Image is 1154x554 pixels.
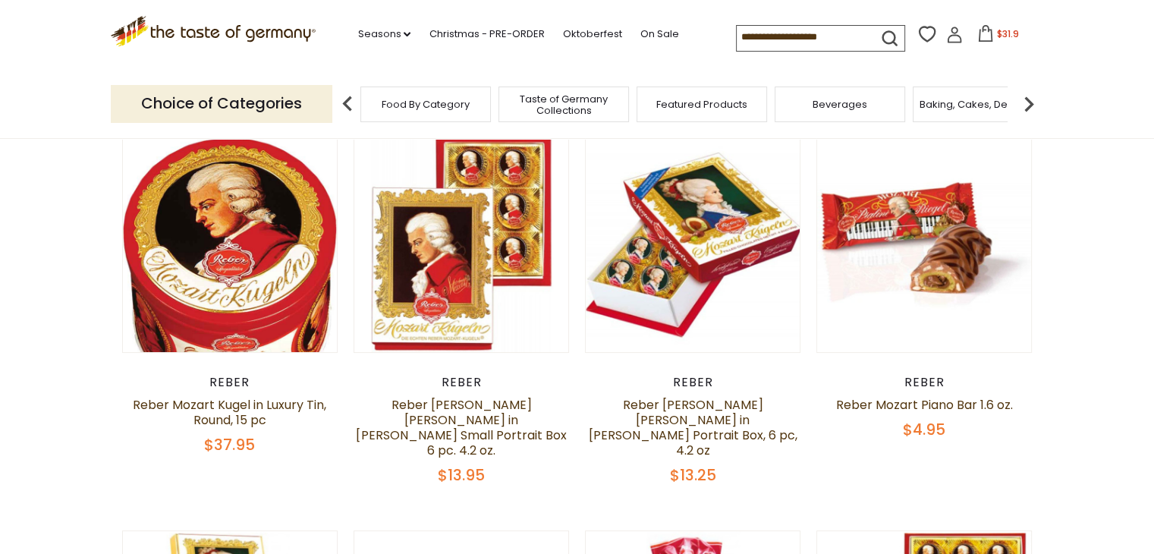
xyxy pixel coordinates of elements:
[966,25,1030,48] button: $31.9
[332,89,363,119] img: previous arrow
[382,99,470,110] a: Food By Category
[123,137,338,407] img: Reber
[816,375,1033,390] div: Reber
[586,137,800,352] img: Reber
[204,434,255,455] span: $37.95
[817,137,1032,352] img: Reber
[438,464,485,486] span: $13.95
[122,375,338,390] div: Reber
[133,396,326,429] a: Reber Mozart Kugel in Luxury Tin, Round, 15 pc
[585,375,801,390] div: Reber
[503,93,624,116] a: Taste of Germany Collections
[920,99,1037,110] a: Baking, Cakes, Desserts
[354,375,570,390] div: Reber
[670,464,716,486] span: $13.25
[562,26,621,42] a: Oktoberfest
[656,99,747,110] a: Featured Products
[640,26,678,42] a: On Sale
[429,26,544,42] a: Christmas - PRE-ORDER
[354,137,569,352] img: Reber
[836,396,1013,414] a: Reber Mozart Piano Bar 1.6 oz.
[813,99,867,110] a: Beverages
[997,27,1019,40] span: $31.9
[357,26,410,42] a: Seasons
[111,85,332,122] p: Choice of Categories
[903,419,945,440] span: $4.95
[1014,89,1044,119] img: next arrow
[589,396,797,459] a: Reber [PERSON_NAME] [PERSON_NAME] in [PERSON_NAME] Portrait Box, 6 pc, 4.2 oz
[356,396,566,459] a: Reber [PERSON_NAME] [PERSON_NAME] in [PERSON_NAME] Small Portrait Box 6 pc. 4.2 oz.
